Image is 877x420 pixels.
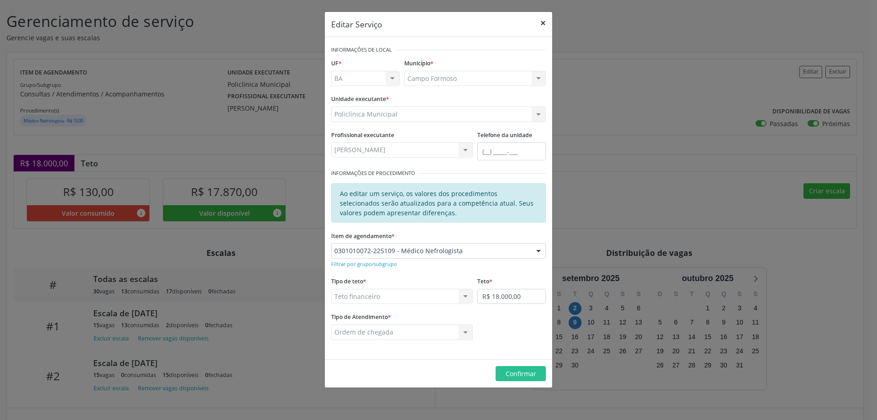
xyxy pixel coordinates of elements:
[331,259,397,268] a: Filtrar por grupo/subgrupo
[331,46,392,54] small: Informações de Local
[331,183,546,223] div: Ao editar um serviço, os valores dos procedimentos selecionados serão atualizados para a competên...
[496,366,546,382] button: Confirmar
[331,170,415,177] small: Informações de Procedimento
[331,128,394,143] label: Profissional executante
[477,275,492,289] label: Teto
[331,229,395,243] label: Item de agendamento
[534,12,552,34] button: Close
[331,275,366,289] label: Tipo de teto
[331,92,389,106] label: Unidade executante
[477,128,532,143] label: Telefone da unidade
[404,57,433,71] label: Município
[331,57,342,71] label: UF
[331,18,382,30] h5: Editar Serviço
[506,369,536,378] span: Confirmar
[331,261,397,267] small: Filtrar por grupo/subgrupo
[331,310,391,324] label: Tipo de Atendimento
[334,246,527,255] span: 0301010072-225109 - Médico Nefrologista
[477,142,546,160] input: (__) _____-___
